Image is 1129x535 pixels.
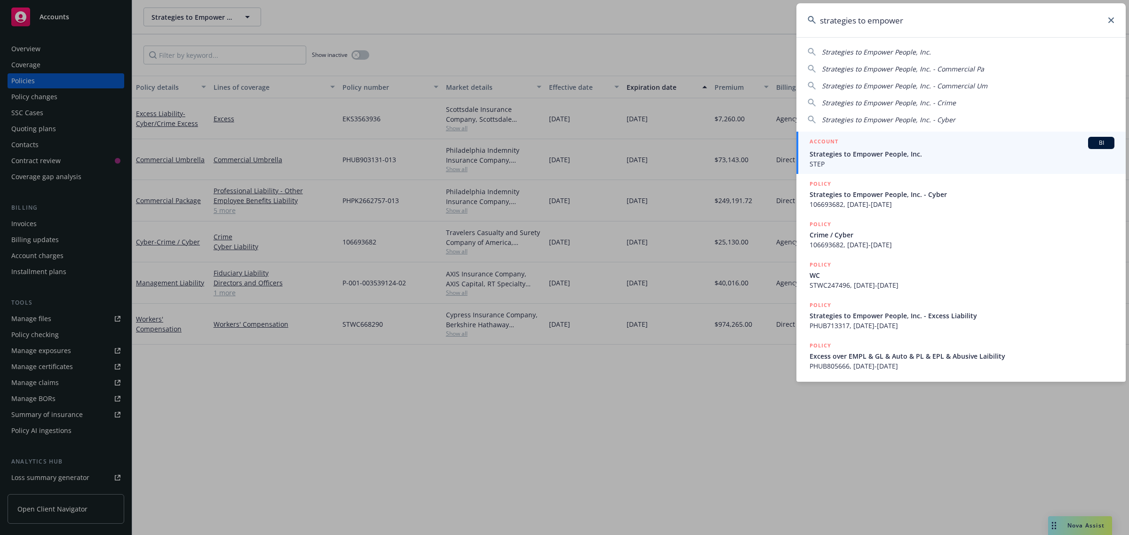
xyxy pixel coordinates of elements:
a: POLICYStrategies to Empower People, Inc. - Excess LiabilityPHUB713317, [DATE]-[DATE] [796,295,1126,336]
span: WC [810,270,1114,280]
a: POLICYCrime / Cyber106693682, [DATE]-[DATE] [796,214,1126,255]
h5: ACCOUNT [810,137,838,148]
span: 106693682, [DATE]-[DATE] [810,240,1114,250]
a: POLICYStrategies to Empower People, Inc. - Cyber106693682, [DATE]-[DATE] [796,174,1126,214]
span: Strategies to Empower People, Inc. - Excess Liability [810,311,1114,321]
span: Strategies to Empower People, Inc. - Commercial Pa [822,64,984,73]
span: Strategies to Empower People, Inc. [810,149,1114,159]
span: Strategies to Empower People, Inc. - Cyber [822,115,955,124]
a: ACCOUNTBIStrategies to Empower People, Inc.STEP [796,132,1126,174]
h5: POLICY [810,300,831,310]
span: Strategies to Empower People, Inc. - Commercial Um [822,81,987,90]
span: Excess over EMPL & GL & Auto & PL & EPL & Abusive Laibility [810,351,1114,361]
span: STEP [810,159,1114,169]
h5: POLICY [810,220,831,229]
span: Crime / Cyber [810,230,1114,240]
span: PHUB805666, [DATE]-[DATE] [810,361,1114,371]
span: STWC247496, [DATE]-[DATE] [810,280,1114,290]
h5: POLICY [810,179,831,189]
a: POLICYExcess over EMPL & GL & Auto & PL & EPL & Abusive LaibilityPHUB805666, [DATE]-[DATE] [796,336,1126,376]
span: Strategies to Empower People, Inc. - Cyber [810,189,1114,199]
h5: POLICY [810,260,831,269]
h5: POLICY [810,341,831,350]
span: BI [1092,139,1111,147]
span: PHUB713317, [DATE]-[DATE] [810,321,1114,330]
a: POLICYWCSTWC247496, [DATE]-[DATE] [796,255,1126,295]
span: Strategies to Empower People, Inc. [822,47,931,56]
span: Strategies to Empower People, Inc. - Crime [822,98,956,107]
input: Search... [796,3,1126,37]
span: 106693682, [DATE]-[DATE] [810,199,1114,209]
